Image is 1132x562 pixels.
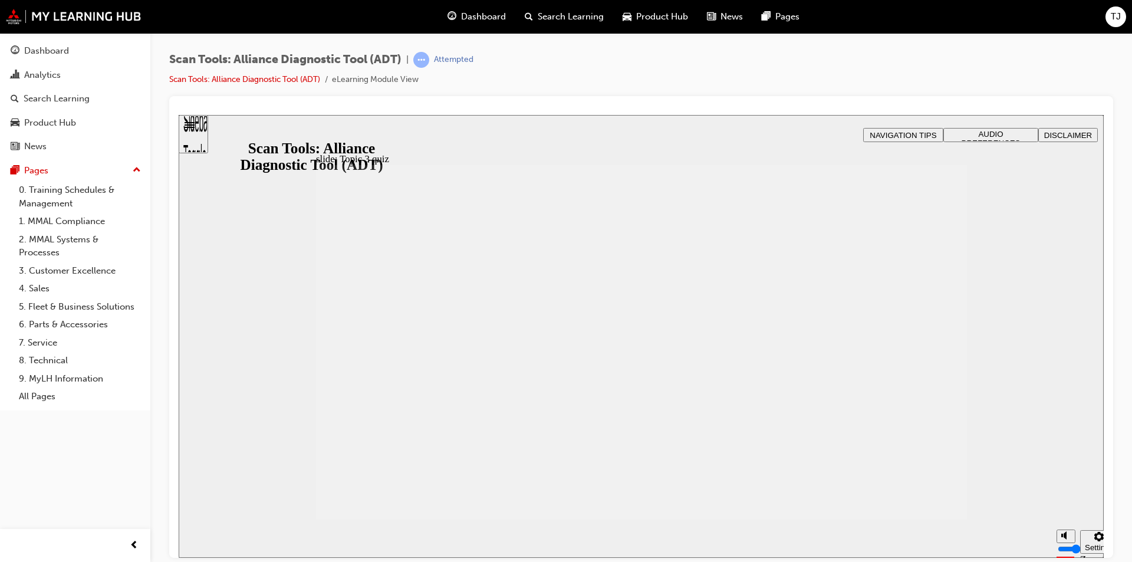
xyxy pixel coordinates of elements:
[133,163,141,178] span: up-icon
[752,5,809,29] a: pages-iconPages
[5,64,146,86] a: Analytics
[525,9,533,24] span: search-icon
[775,10,799,24] span: Pages
[515,5,613,29] a: search-iconSearch Learning
[783,15,842,32] span: AUDIO PREFERENCES
[169,53,402,67] span: Scan Tools: Alliance Diagnostic Tool (ADT)
[5,136,146,157] a: News
[14,262,146,280] a: 3. Customer Excellence
[5,40,146,62] a: Dashboard
[14,280,146,298] a: 4. Sales
[24,44,69,58] div: Dashboard
[5,38,146,160] button: DashboardAnalyticsSearch LearningProduct HubNews
[24,164,48,178] div: Pages
[14,181,146,212] a: 0. Training Schedules & Management
[860,13,919,27] button: DISCLAIMER
[697,5,752,29] a: news-iconNews
[14,231,146,262] a: 2. MMAL Systems & Processes
[685,13,765,27] button: NAVIGATION TIPS
[169,74,320,84] a: Scan Tools: Alliance Diagnostic Tool (ADT)
[5,160,146,182] button: Pages
[11,118,19,129] span: car-icon
[11,70,19,81] span: chart-icon
[24,92,90,106] div: Search Learning
[24,116,76,130] div: Product Hub
[24,140,47,153] div: News
[765,13,860,27] button: AUDIO PREFERENCES
[5,112,146,134] a: Product Hub
[613,5,697,29] a: car-iconProduct Hub
[872,405,919,443] div: miscellaneous controls
[332,73,419,87] li: eLearning Module View
[406,53,409,67] span: |
[413,52,429,68] span: learningRecordVerb_ATTEMPT-icon
[434,54,473,65] div: Attempted
[636,10,688,24] span: Product Hub
[14,334,146,352] a: 7. Service
[14,370,146,388] a: 9. MyLH Information
[14,351,146,370] a: 8. Technical
[11,94,19,104] span: search-icon
[906,428,934,437] div: Settings
[14,387,146,406] a: All Pages
[1111,10,1121,24] span: TJ
[11,166,19,176] span: pages-icon
[538,10,604,24] span: Search Learning
[447,9,456,24] span: guage-icon
[691,16,758,25] span: NAVIGATION TIPS
[866,16,913,25] span: DISCLAIMER
[130,538,139,553] span: prev-icon
[24,68,61,82] div: Analytics
[14,315,146,334] a: 6. Parts & Accessories
[623,9,631,24] span: car-icon
[14,298,146,316] a: 5. Fleet & Business Solutions
[6,9,141,24] img: mmal
[461,10,506,24] span: Dashboard
[5,88,146,110] a: Search Learning
[879,429,955,439] input: volume
[11,46,19,57] span: guage-icon
[901,415,939,439] button: Settings
[707,9,716,24] span: news-icon
[438,5,515,29] a: guage-iconDashboard
[901,439,925,474] label: Zoom to fit
[762,9,771,24] span: pages-icon
[11,142,19,152] span: news-icon
[878,415,897,428] button: Mute (Ctrl+Alt+M)
[720,10,743,24] span: News
[1105,6,1126,27] button: TJ
[14,212,146,231] a: 1. MMAL Compliance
